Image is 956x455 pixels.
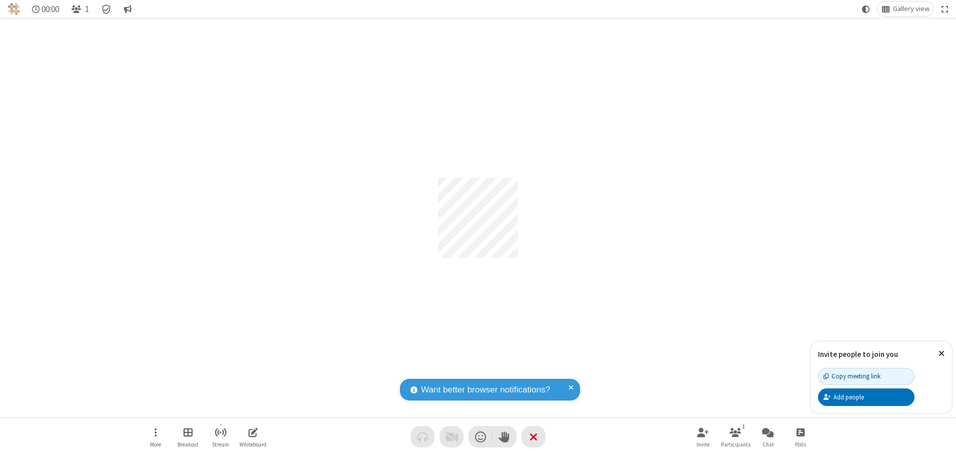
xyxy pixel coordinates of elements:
[439,426,463,447] button: Video
[739,422,748,431] div: 1
[893,5,929,13] span: Gallery view
[239,441,266,447] span: Whiteboard
[720,422,750,451] button: Open participant list
[696,441,709,447] span: Invite
[28,2,63,17] div: Timer
[67,2,93,17] button: Open participant list
[721,441,750,447] span: Participants
[212,441,229,447] span: Stream
[119,2,135,17] button: Conversation
[468,426,492,447] button: Send a reaction
[41,5,59,14] span: 00:00
[795,441,806,447] span: Polls
[818,349,898,359] label: Invite people to join you
[818,388,914,405] button: Add people
[140,422,170,451] button: Open menu
[785,422,815,451] button: Open poll
[688,422,718,451] button: Invite participants (Alt+I)
[818,368,914,385] button: Copy meeting link
[173,422,203,451] button: Manage Breakout Rooms
[492,426,516,447] button: Raise hand
[150,441,161,447] span: More
[858,2,874,17] button: Using system theme
[205,422,235,451] button: Start streaming
[877,2,933,17] button: Change layout
[238,422,268,451] button: Open shared whiteboard
[937,2,952,17] button: Fullscreen
[762,441,774,447] span: Chat
[823,371,880,381] div: Copy meeting link
[931,341,952,366] button: Close popover
[8,3,20,15] img: QA Selenium DO NOT DELETE OR CHANGE
[85,5,89,14] span: 1
[177,441,198,447] span: Breakout
[421,383,550,396] span: Want better browser notifications?
[97,2,116,17] div: Meeting details Encryption enabled
[521,426,545,447] button: End or leave meeting
[753,422,783,451] button: Open chat
[410,426,434,447] button: Audio problem - check your Internet connection or call by phone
